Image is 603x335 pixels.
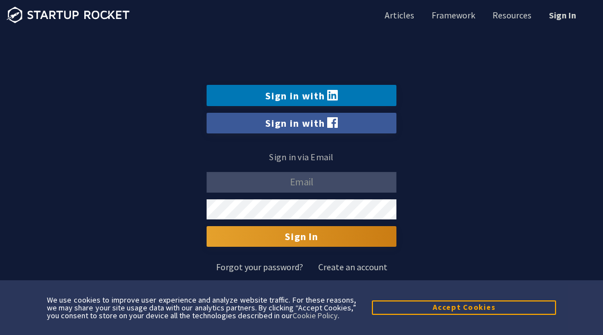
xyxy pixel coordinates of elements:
a: Sign In [547,9,576,21]
a: Sign in with [207,85,396,106]
a: Cookie Policy [293,310,338,320]
a: Forgot your password? [216,262,303,271]
button: Accept Cookies [372,300,556,314]
div: We use cookies to improve user experience and analyze website traffic. For these reasons, we may ... [47,296,356,319]
a: Articles [382,9,414,21]
a: Resources [490,9,532,21]
p: Sign in via Email [207,149,396,165]
a: Framework [429,9,475,21]
a: Create an account [318,262,387,271]
a: Sign in with [207,113,396,133]
input: Sign In [207,226,396,246]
